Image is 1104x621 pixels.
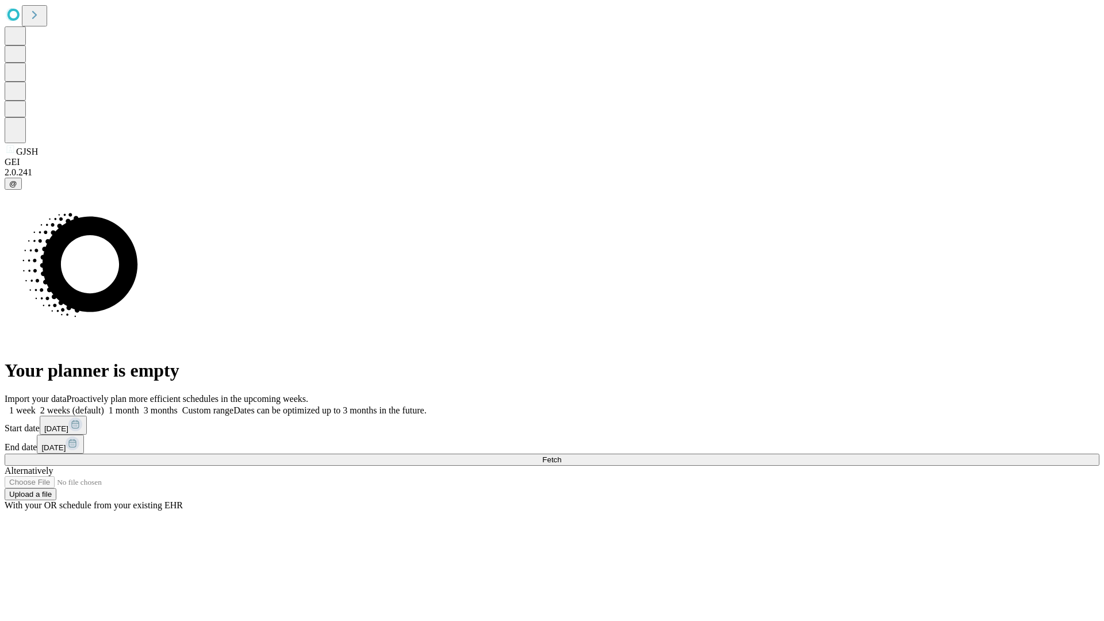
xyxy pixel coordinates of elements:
span: 1 week [9,405,36,415]
button: [DATE] [37,435,84,454]
button: @ [5,178,22,190]
button: [DATE] [40,416,87,435]
span: With your OR schedule from your existing EHR [5,500,183,510]
span: Alternatively [5,466,53,476]
div: End date [5,435,1099,454]
span: Import your data [5,394,67,404]
h1: Your planner is empty [5,360,1099,381]
span: Fetch [542,455,561,464]
button: Upload a file [5,488,56,500]
span: 2 weeks (default) [40,405,104,415]
div: 2.0.241 [5,167,1099,178]
span: [DATE] [44,424,68,433]
span: [DATE] [41,443,66,452]
span: 1 month [109,405,139,415]
span: Custom range [182,405,233,415]
button: Fetch [5,454,1099,466]
span: Dates can be optimized up to 3 months in the future. [233,405,426,415]
div: Start date [5,416,1099,435]
span: GJSH [16,147,38,156]
span: 3 months [144,405,178,415]
div: GEI [5,157,1099,167]
span: Proactively plan more efficient schedules in the upcoming weeks. [67,394,308,404]
span: @ [9,179,17,188]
